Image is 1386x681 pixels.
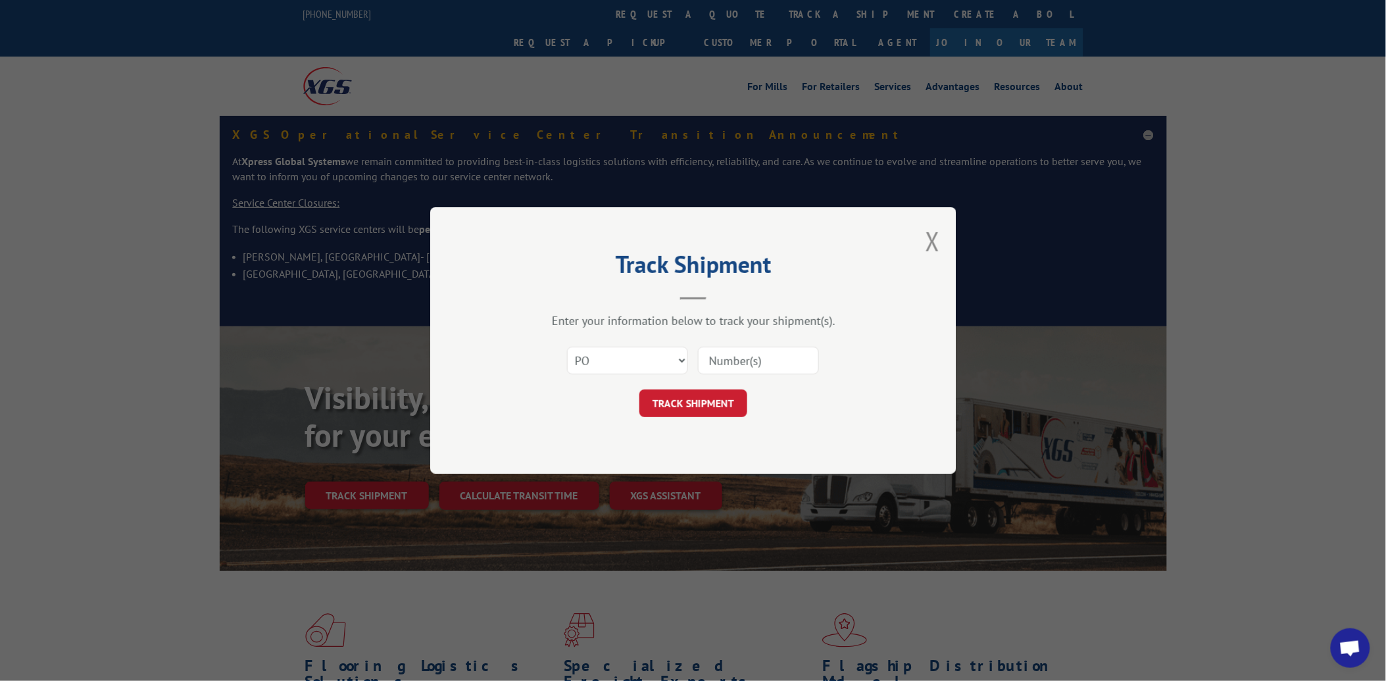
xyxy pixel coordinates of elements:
div: Enter your information below to track your shipment(s). [496,313,891,328]
button: Close modal [926,224,940,259]
input: Number(s) [698,347,819,374]
h2: Track Shipment [496,255,891,280]
button: TRACK SHIPMENT [639,390,747,417]
a: Open chat [1331,628,1370,668]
